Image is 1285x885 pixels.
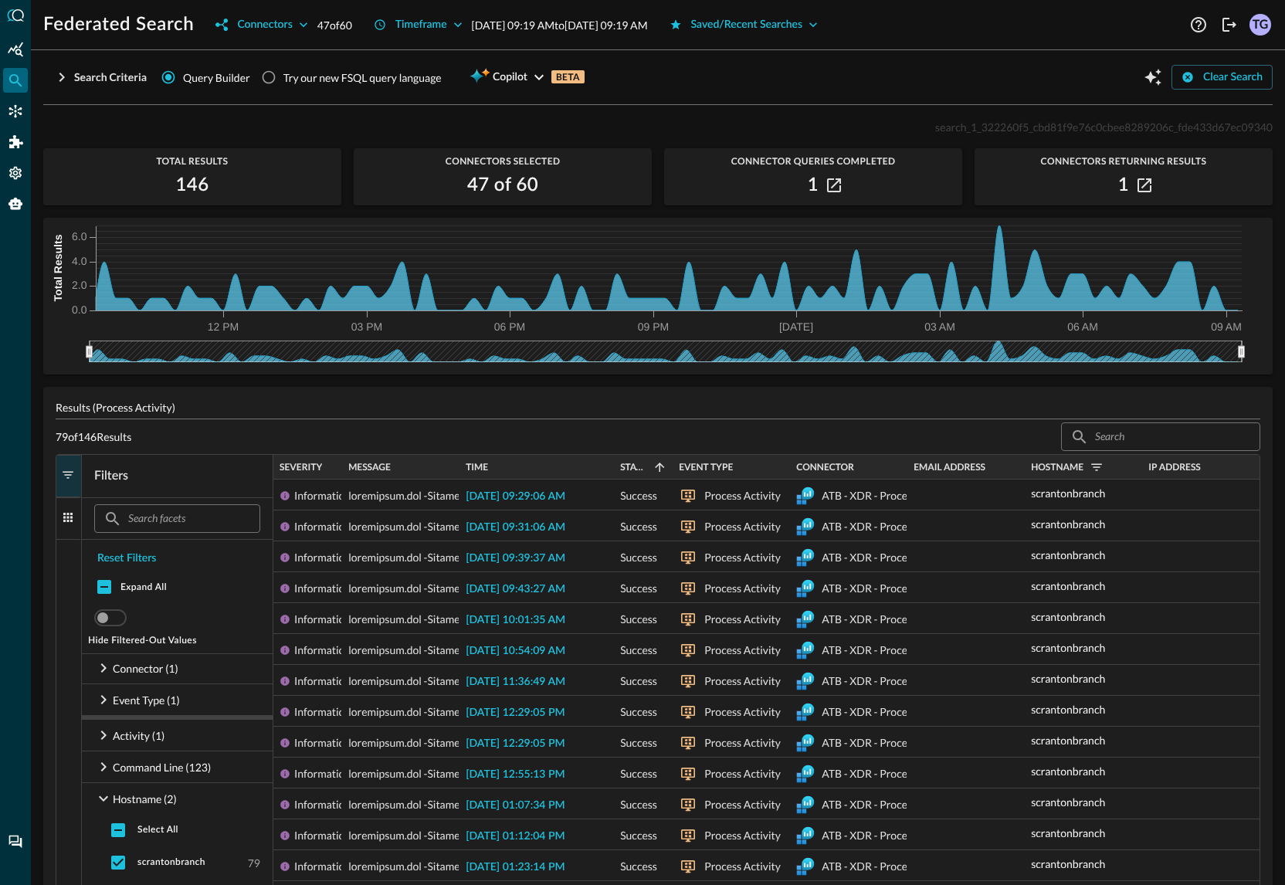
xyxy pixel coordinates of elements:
[97,549,156,568] div: Reset Filters
[1031,670,1105,687] p: scrantonbranch
[466,676,565,687] span: [DATE] 11:36:49 AM
[1148,462,1201,473] span: IP Address
[294,635,359,666] div: Informational
[620,697,657,727] span: Success
[351,320,382,333] tspan: 03 PM
[82,684,273,715] div: Event Type (1)
[679,462,733,473] span: Event Type
[660,12,828,37] button: Saved/Recent Searches
[120,583,167,592] span: Expand All
[72,230,87,242] tspan: 6.0
[620,511,657,542] span: Success
[704,666,781,697] div: Process Activity
[3,37,28,62] div: Summary Insights
[620,851,657,882] span: Success
[822,789,949,820] div: ATB - XDR - ProcessEvents
[364,12,472,37] button: Timeframe
[620,727,657,758] span: Success
[691,15,803,35] div: Saved/Recent Searches
[620,635,657,666] span: Success
[206,12,317,37] button: Connectors
[82,720,273,751] div: Activity (1)
[1211,320,1242,333] tspan: 09 AM
[822,511,949,542] div: ATB - XDR - ProcessEvents
[704,542,781,573] div: Process Activity
[1186,12,1211,37] button: Help
[4,130,29,154] div: Addons
[924,320,955,333] tspan: 03 AM
[52,234,64,301] tspan: Total Results
[348,462,391,473] span: Message
[704,573,781,604] div: Process Activity
[935,120,1273,134] span: search_1_322260f5_cbd81f9e76c0cbee8289206c_fde433d67ec09340
[88,636,197,646] span: Hide Filtered-Out Values
[822,542,949,573] div: ATB - XDR - ProcessEvents
[1031,856,1105,872] p: scrantonbranch
[494,320,525,333] tspan: 06 PM
[1031,701,1105,717] p: scrantonbranch
[294,758,359,789] div: Informational
[248,855,260,871] p: 79
[551,70,585,83] p: BETA
[1217,12,1242,37] button: Logout
[822,851,949,882] div: ATB - XDR - ProcessEvents
[294,789,359,820] div: Informational
[620,480,657,511] span: Success
[1031,794,1105,810] p: scrantonbranch
[43,65,156,90] button: Search Criteria
[294,666,359,697] div: Informational
[72,255,87,267] tspan: 4.0
[1249,14,1271,36] div: TG
[822,604,949,635] div: ATB - XDR - ProcessEvents
[317,17,352,33] p: 47 of 60
[3,829,28,854] div: Chat
[466,522,565,533] span: [DATE] 09:31:06 AM
[796,579,815,598] svg: Azure Log Analytics
[137,856,245,869] span: scrantonbranch
[72,303,87,316] tspan: 0.0
[1031,485,1105,501] p: scrantonbranch
[914,462,985,473] span: Email Address
[3,68,28,93] div: Federated Search
[779,320,813,333] tspan: [DATE]
[822,635,949,666] div: ATB - XDR - ProcessEvents
[466,862,565,873] span: [DATE] 01:23:14 PM
[294,480,359,511] div: Informational
[294,511,359,542] div: Informational
[466,738,565,749] span: [DATE] 12:29:05 PM
[466,584,565,595] span: [DATE] 09:43:27 AM
[460,65,594,90] button: CopilotBETA
[466,707,565,718] span: [DATE] 12:29:05 PM
[354,156,652,167] span: Connectors Selected
[822,820,949,851] div: ATB - XDR - ProcessEvents
[620,462,646,473] span: Status
[808,173,819,198] h2: 1
[796,795,815,814] svg: Azure Log Analytics
[638,320,669,333] tspan: 09 PM
[1031,639,1105,656] p: scrantonbranch
[704,604,781,635] div: Process Activity
[82,783,273,814] div: Hostname (2)
[466,491,565,502] span: [DATE] 09:29:06 AM
[466,769,565,780] span: [DATE] 12:55:13 PM
[1067,320,1098,333] tspan: 06 AM
[1031,825,1105,841] p: scrantonbranch
[620,542,657,573] span: Success
[704,727,781,758] div: Process Activity
[704,820,781,851] div: Process Activity
[620,573,657,604] span: Success
[113,759,211,775] p: Command Line (123)
[704,789,781,820] div: Process Activity
[294,851,359,882] div: Informational
[1031,516,1105,532] p: scrantonbranch
[1171,65,1273,90] button: Clear Search
[493,68,527,87] span: Copilot
[466,800,565,811] span: [DATE] 01:07:34 PM
[294,542,359,573] div: Informational
[704,635,781,666] div: Process Activity
[1031,763,1105,779] p: scrantonbranch
[74,68,147,87] div: Search Criteria
[796,857,815,876] svg: Azure Log Analytics
[294,697,359,727] div: Informational
[796,548,815,567] svg: Azure Log Analytics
